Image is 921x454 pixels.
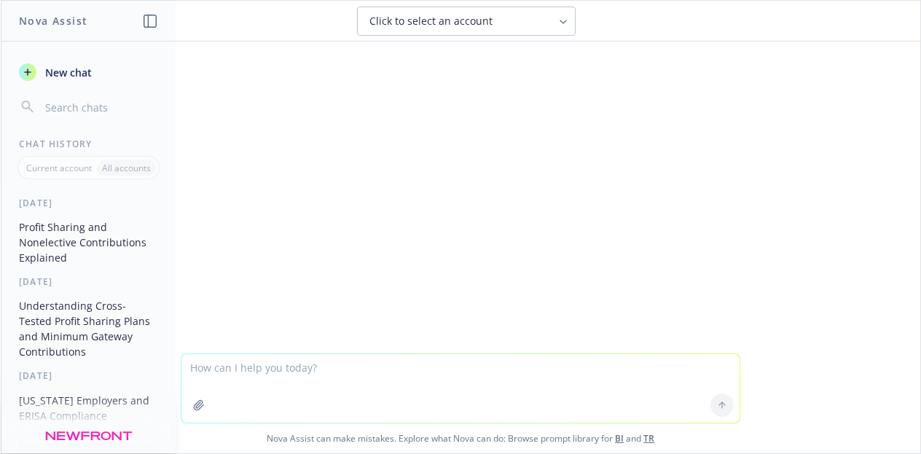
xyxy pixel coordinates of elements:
button: New chat [13,59,164,85]
div: [DATE] [1,197,176,209]
span: Nova Assist can make mistakes. Explore what Nova can do: Browse prompt library for and [7,423,914,453]
button: Profit Sharing and Nonelective Contributions Explained [13,215,164,270]
p: All accounts [102,162,151,174]
a: TR [643,432,654,445]
button: [US_STATE] Employers and ERISA Compliance [13,388,164,428]
span: Click to select an account [369,14,493,28]
div: [DATE] [1,275,176,288]
button: Click to select an account [357,7,576,36]
button: Understanding Cross-Tested Profit Sharing Plans and Minimum Gateway Contributions [13,294,164,364]
input: Search chats [42,97,158,117]
h1: Nova Assist [19,13,87,28]
p: Current account [26,162,92,174]
div: [DATE] [1,369,176,382]
span: New chat [42,65,92,80]
div: Chat History [1,138,176,150]
a: BI [615,432,624,445]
